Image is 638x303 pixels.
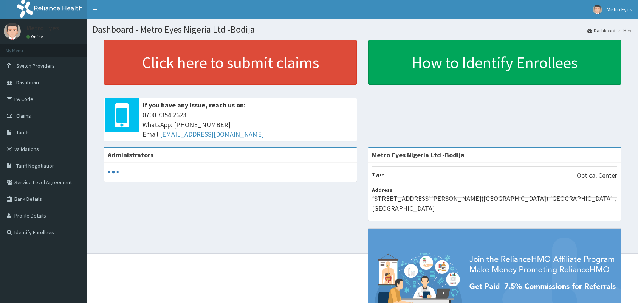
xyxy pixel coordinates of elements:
li: Here [616,27,632,34]
span: Tariffs [16,129,30,136]
span: Tariff Negotiation [16,162,55,169]
b: Administrators [108,151,153,159]
a: Online [26,34,45,39]
p: Optical Center [577,171,617,180]
span: 0700 7354 2623 WhatsApp: [PHONE_NUMBER] Email: [142,110,353,139]
b: Type [372,171,384,178]
p: Metro Eyes [26,25,59,31]
b: Address [372,186,392,193]
h1: Dashboard - Metro Eyes Nigeria Ltd -Bodija [93,25,632,34]
strong: Metro Eyes Nigeria Ltd -Bodija [372,151,465,159]
span: Dashboard [16,79,41,86]
svg: audio-loading [108,166,119,178]
span: Switch Providers [16,62,55,69]
img: User Image [593,5,602,14]
a: [EMAIL_ADDRESS][DOMAIN_NAME] [160,130,264,138]
a: Click here to submit claims [104,40,357,85]
a: How to Identify Enrollees [368,40,621,85]
p: [STREET_ADDRESS][PERSON_NAME]([GEOGRAPHIC_DATA]) [GEOGRAPHIC_DATA] , [GEOGRAPHIC_DATA] [372,194,617,213]
img: User Image [4,23,21,40]
span: Claims [16,112,31,119]
a: Dashboard [587,27,615,34]
b: If you have any issue, reach us on: [142,101,246,109]
span: Metro Eyes [607,6,632,13]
